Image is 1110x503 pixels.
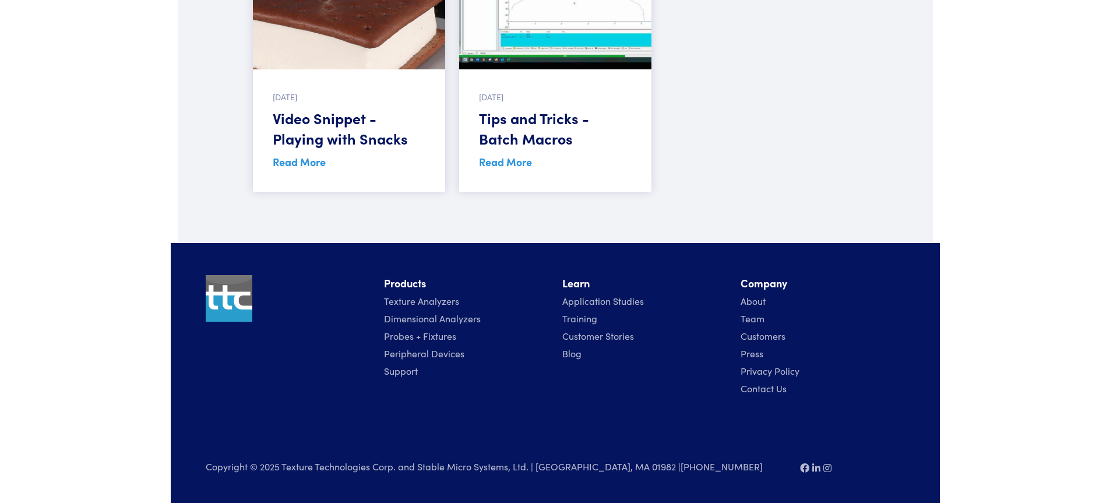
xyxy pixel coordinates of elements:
a: Privacy Policy [741,364,799,377]
a: Texture Analyzers [384,294,459,307]
img: ttc_logo_1x1_v1.0.png [206,275,252,322]
a: Customers [741,329,785,342]
a: Read More [479,154,532,169]
a: Support [384,364,418,377]
a: Team [741,312,764,325]
a: Press [741,347,763,360]
h5: Tips and Tricks - Batch Macros [479,108,632,149]
p: [DATE] [479,90,632,103]
a: Read More [273,154,326,169]
a: Training [562,312,597,325]
a: Peripheral Devices [384,347,464,360]
a: Dimensional Analyzers [384,312,481,325]
a: About [741,294,766,307]
h5: Video Snippet - Playing with Snacks [273,108,425,149]
a: Application Studies [562,294,644,307]
p: [DATE] [273,90,425,103]
p: Copyright © 2025 Texture Technologies Corp. and Stable Micro Systems, Ltd. | [GEOGRAPHIC_DATA], M... [206,459,786,474]
li: Learn [562,275,727,292]
a: Probes + Fixtures [384,329,456,342]
li: Products [384,275,548,292]
a: Blog [562,347,582,360]
a: [PHONE_NUMBER] [681,460,763,473]
a: Contact Us [741,382,787,395]
a: Customer Stories [562,329,634,342]
li: Company [741,275,905,292]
